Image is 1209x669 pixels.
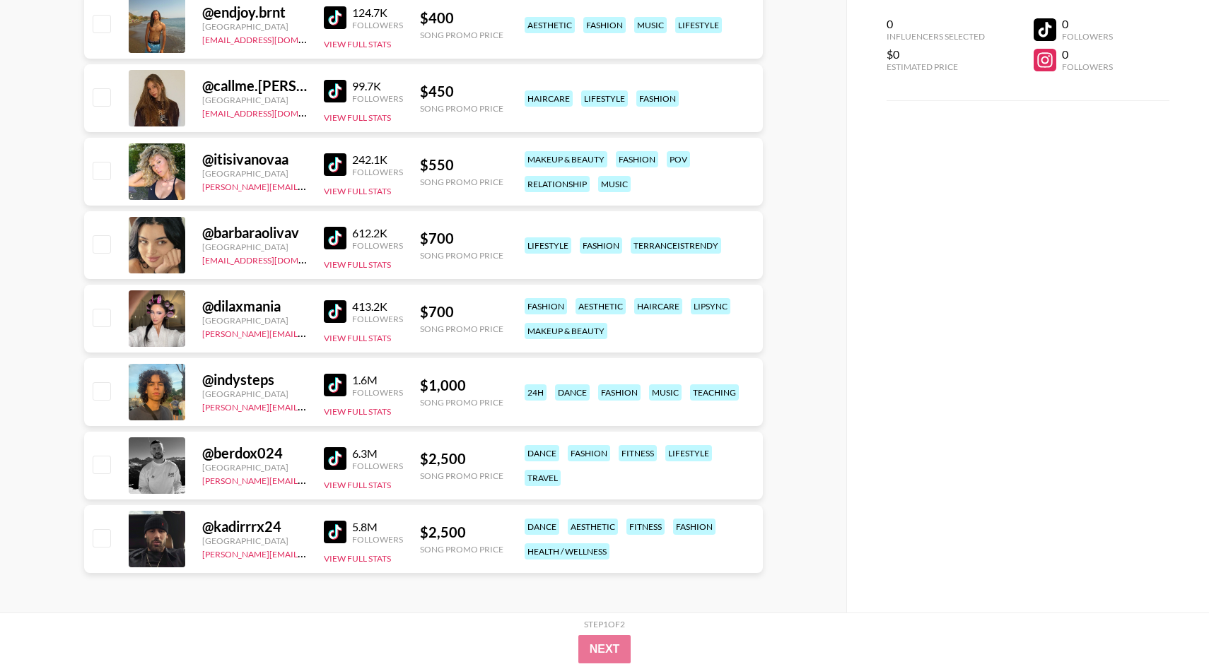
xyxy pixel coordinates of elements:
[525,298,567,314] div: fashion
[525,519,559,535] div: dance
[324,227,346,249] img: TikTok
[202,389,307,399] div: [GEOGRAPHIC_DATA]
[525,90,573,107] div: haircare
[1062,47,1113,61] div: 0
[202,546,411,560] a: [PERSON_NAME][EMAIL_ADDRESS][DOMAIN_NAME]
[202,150,307,168] div: @ itisivanovaa
[420,250,503,261] div: Song Promo Price
[352,226,403,240] div: 612.2K
[202,444,307,462] div: @ berdox024
[202,535,307,546] div: [GEOGRAPHIC_DATA]
[598,176,631,192] div: music
[352,79,403,93] div: 99.7K
[525,176,590,192] div: relationship
[576,298,626,314] div: aesthetic
[525,445,559,461] div: dance
[202,95,307,105] div: [GEOGRAPHIC_DATA]
[887,17,985,31] div: 0
[352,373,403,387] div: 1.6M
[202,371,307,389] div: @ indysteps
[202,77,307,95] div: @ callme.[PERSON_NAME]
[324,6,346,29] img: TikTok
[352,314,403,324] div: Followers
[598,384,641,401] div: fashion
[202,32,344,45] a: [EMAIL_ADDRESS][DOMAIN_NAME]
[568,445,610,461] div: fashion
[667,151,690,167] div: pov
[690,384,739,401] div: teaching
[420,324,503,334] div: Song Promo Price
[202,21,307,32] div: [GEOGRAPHIC_DATA]
[420,156,503,174] div: $ 550
[202,4,307,21] div: @ endjoy.brnt
[202,242,307,252] div: [GEOGRAPHIC_DATA]
[324,406,391,417] button: View Full Stats
[352,6,403,20] div: 124.7K
[420,377,503,394] div: $ 1,000
[420,470,503,481] div: Song Promo Price
[202,473,411,486] a: [PERSON_NAME][EMAIL_ADDRESS][DOMAIN_NAME]
[887,61,985,72] div: Estimated Price
[420,103,503,114] div: Song Promo Price
[324,300,346,323] img: TikTok
[420,83,503,100] div: $ 450
[324,480,391,490] button: View Full Stats
[324,374,346,396] img: TikTok
[649,384,682,401] div: music
[202,297,307,315] div: @ dilaxmania
[1062,61,1113,72] div: Followers
[352,446,403,461] div: 6.3M
[202,252,344,266] a: [EMAIL_ADDRESS][DOMAIN_NAME]
[202,399,411,413] a: [PERSON_NAME][EMAIL_ADDRESS][DOMAIN_NAME]
[634,17,667,33] div: music
[352,534,403,545] div: Followers
[420,544,503,555] div: Song Promo Price
[420,450,503,468] div: $ 2,500
[352,461,403,471] div: Followers
[1062,17,1113,31] div: 0
[525,237,571,254] div: lifestyle
[324,153,346,176] img: TikTok
[352,240,403,251] div: Followers
[581,90,628,107] div: lifestyle
[352,167,403,177] div: Followers
[352,520,403,534] div: 5.8M
[202,105,344,119] a: [EMAIL_ADDRESS][DOMAIN_NAME]
[525,543,609,560] div: health / wellness
[420,177,503,187] div: Song Promo Price
[324,553,391,564] button: View Full Stats
[525,384,547,401] div: 24h
[665,445,712,461] div: lifestyle
[578,635,631,663] button: Next
[1062,31,1113,42] div: Followers
[420,9,503,27] div: $ 400
[420,397,503,408] div: Song Promo Price
[420,230,503,247] div: $ 700
[324,39,391,49] button: View Full Stats
[324,259,391,270] button: View Full Stats
[691,298,730,314] div: lipsync
[887,31,985,42] div: Influencers Selected
[525,17,575,33] div: aesthetic
[324,186,391,196] button: View Full Stats
[525,323,607,339] div: makeup & beauty
[568,519,618,535] div: aesthetic
[636,90,679,107] div: fashion
[352,20,403,30] div: Followers
[584,619,625,629] div: Step 1 of 2
[202,168,307,179] div: [GEOGRAPHIC_DATA]
[555,384,590,401] div: dance
[583,17,626,33] div: fashion
[352,93,403,104] div: Followers
[202,179,411,192] a: [PERSON_NAME][EMAIL_ADDRESS][DOMAIN_NAME]
[420,523,503,541] div: $ 2,500
[580,237,622,254] div: fashion
[420,30,503,40] div: Song Promo Price
[202,326,411,339] a: [PERSON_NAME][EMAIL_ADDRESS][DOMAIN_NAME]
[352,387,403,398] div: Followers
[202,462,307,473] div: [GEOGRAPHIC_DATA]
[352,300,403,314] div: 413.2K
[675,17,722,33] div: lifestyle
[673,519,716,535] div: fashion
[631,237,721,254] div: terranceistrendy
